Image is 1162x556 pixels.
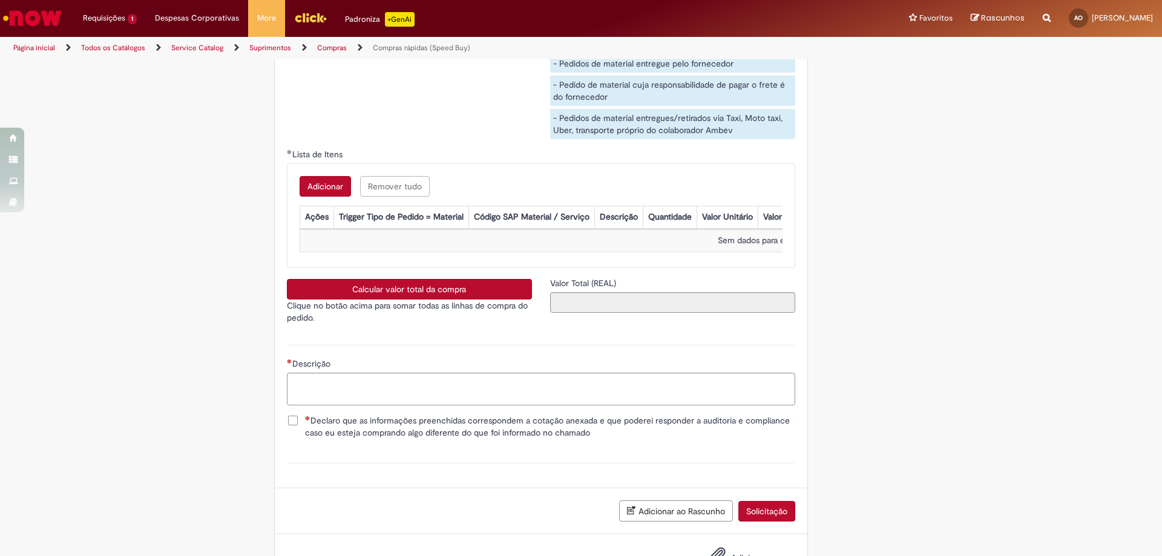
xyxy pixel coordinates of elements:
[468,206,594,229] th: Código SAP Material / Serviço
[83,12,125,24] span: Requisições
[345,12,415,27] div: Padroniza
[738,501,795,522] button: Solicitação
[919,12,953,24] span: Favoritos
[550,292,795,313] input: Valor Total (REAL)
[550,109,795,139] div: - Pedidos de material entregues/retirados via Taxi, Moto taxi, Uber, transporte próprio do colabo...
[287,299,532,324] p: Clique no botão acima para somar todas as linhas de compra do pedido.
[1074,14,1083,22] span: AO
[1092,13,1153,23] span: [PERSON_NAME]
[128,14,137,24] span: 1
[373,43,470,53] a: Compras rápidas (Speed Buy)
[294,8,327,27] img: click_logo_yellow_360x200.png
[81,43,145,53] a: Todos os Catálogos
[594,206,643,229] th: Descrição
[550,54,795,73] div: - Pedidos de material entregue pelo fornecedor
[257,12,276,24] span: More
[550,278,619,289] span: Somente leitura - Valor Total (REAL)
[287,149,292,154] span: Obrigatório Preenchido
[292,358,333,369] span: Descrição
[287,279,532,299] button: Calcular valor total da compra
[9,37,766,59] ul: Trilhas de página
[300,206,333,229] th: Ações
[300,176,351,197] button: Add a row for Lista de Itens
[287,359,292,364] span: Necessários
[305,416,310,420] span: Necessários
[971,13,1025,24] a: Rascunhos
[287,373,795,405] textarea: Descrição
[758,206,835,229] th: Valor Total Moeda
[317,43,347,53] a: Compras
[249,43,291,53] a: Suprimentos
[1,6,64,30] img: ServiceNow
[155,12,239,24] span: Despesas Corporativas
[305,414,795,439] span: Declaro que as informações preenchidas correspondem a cotação anexada e que poderei responder a a...
[697,206,758,229] th: Valor Unitário
[385,12,415,27] p: +GenAi
[643,206,697,229] th: Quantidade
[333,206,468,229] th: Trigger Tipo de Pedido = Material
[13,43,55,53] a: Página inicial
[171,43,223,53] a: Service Catalog
[981,12,1025,24] span: Rascunhos
[619,500,733,522] button: Adicionar ao Rascunho
[292,149,345,160] span: Lista de Itens
[550,277,619,289] label: Somente leitura - Valor Total (REAL)
[550,76,795,106] div: - Pedido de material cuja responsabilidade de pagar o frete é do fornecedor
